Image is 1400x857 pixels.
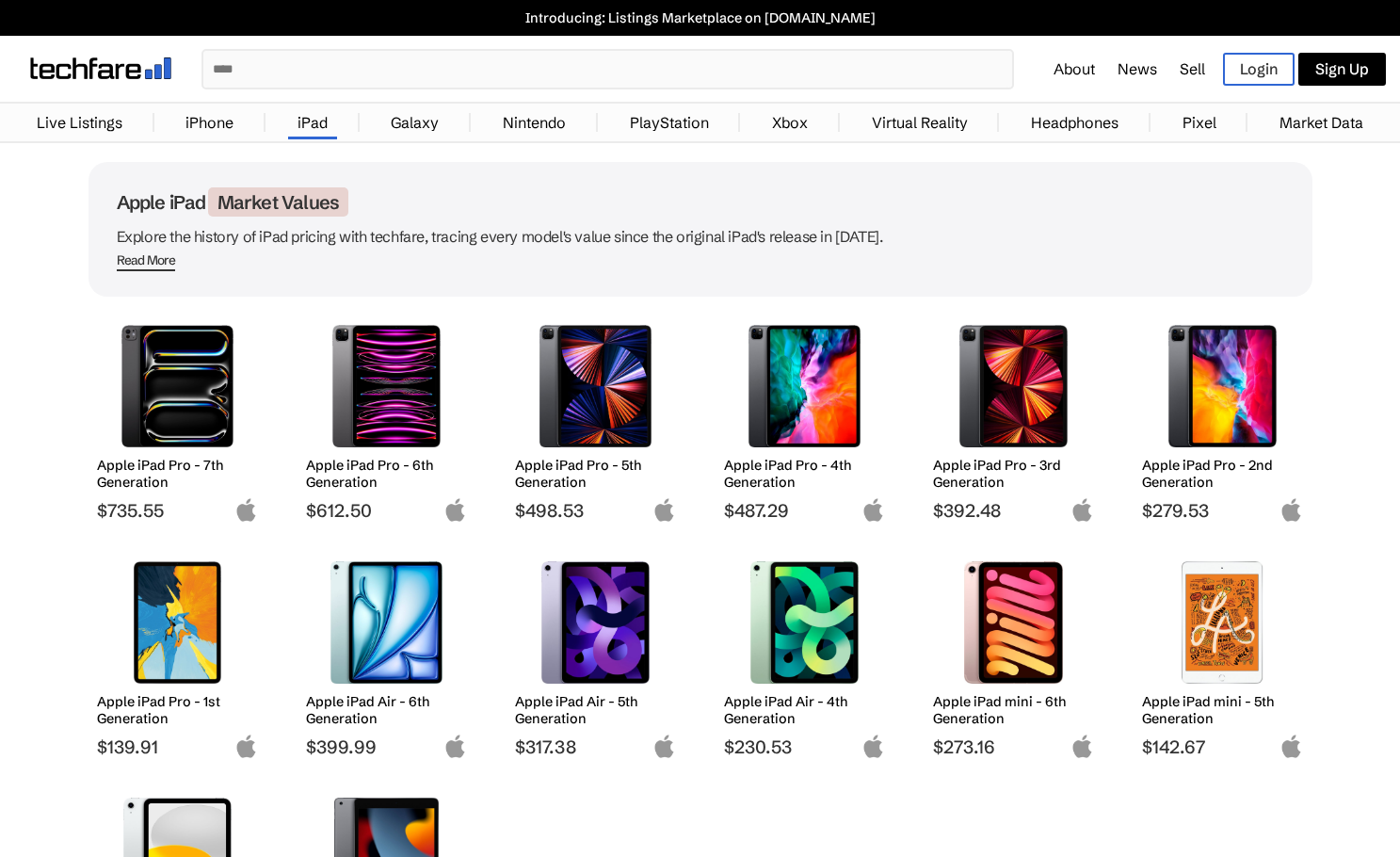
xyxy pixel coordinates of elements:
[443,498,467,522] img: apple-logo
[724,457,885,491] h2: Apple iPad Pro - 4th Generation
[89,552,267,758] a: Apple iPad Pro 1st Generation Apple iPad Pro - 1st Generation $139.91 apple-logo
[1298,53,1386,86] a: Sign Up
[861,498,885,522] img: apple-logo
[89,315,267,522] a: Apple iPad Pro 7th Generation Apple iPad Pro - 7th Generation $735.55 apple-logo
[620,104,718,141] a: PlayStation
[1223,53,1295,86] a: Login
[234,498,258,522] img: apple-logo
[738,325,871,447] img: Apple iPad Pro 4th Generation
[320,325,453,447] img: Apple iPad Pro 6th Generation
[515,693,676,727] h2: Apple iPad Air - 5th Generation
[933,457,1094,491] h2: Apple iPad Pro - 3rd Generation
[1279,498,1303,522] img: apple-logo
[933,499,1094,522] span: $392.48
[529,325,662,447] img: Apple iPad Pro 5th Generation
[298,315,476,522] a: Apple iPad Pro 6th Generation Apple iPad Pro - 6th Generation $612.50 apple-logo
[117,252,176,271] span: Read More
[862,104,977,141] a: Virtual Reality
[738,561,871,684] img: Apple iPad Air 4th Generation
[763,104,817,141] a: Xbox
[529,561,662,684] img: Apple iPad Air 5th Generation
[1054,59,1095,78] a: About
[933,693,1094,727] h2: Apple iPad mini - 6th Generation
[1142,457,1303,491] h2: Apple iPad Pro - 2nd Generation
[97,693,258,727] h2: Apple iPad Pro - 1st Generation
[381,104,448,141] a: Galaxy
[30,57,171,79] img: techfare logo
[1142,693,1303,727] h2: Apple iPad mini - 5th Generation
[1156,561,1289,684] img: Apple iPad mini 5th Generation
[515,457,676,491] h2: Apple iPad Pro - 5th Generation
[493,104,575,141] a: Nintendo
[1142,736,1303,758] span: $142.67
[1142,499,1303,522] span: $279.53
[507,552,685,758] a: Apple iPad Air 5th Generation Apple iPad Air - 5th Generation $317.38 apple-logo
[925,552,1103,758] a: Apple iPad mini 6th Generation Apple iPad mini - 6th Generation $273.16 apple-logo
[443,735,467,758] img: apple-logo
[724,499,885,522] span: $487.29
[1022,104,1128,141] a: Headphones
[298,552,476,758] a: Apple iPad Air 6th Generation Apple iPad Air - 6th Generation $399.99 apple-logo
[515,499,676,522] span: $498.53
[176,104,243,141] a: iPhone
[716,315,894,522] a: Apple iPad Pro 4th Generation Apple iPad Pro - 4th Generation $487.29 apple-logo
[288,104,337,141] a: iPad
[234,735,258,758] img: apple-logo
[861,735,885,758] img: apple-logo
[724,736,885,758] span: $230.53
[1070,498,1094,522] img: apple-logo
[507,315,685,522] a: Apple iPad Pro 5th Generation Apple iPad Pro - 5th Generation $498.53 apple-logo
[724,693,885,727] h2: Apple iPad Air - 4th Generation
[947,561,1080,684] img: Apple iPad mini 6th Generation
[652,735,676,758] img: apple-logo
[117,223,1284,250] p: Explore the history of iPad pricing with techfare, tracing every model's value since the original...
[97,499,258,522] span: $735.55
[1180,59,1205,78] a: Sell
[111,325,244,447] img: Apple iPad Pro 7th Generation
[306,457,467,491] h2: Apple iPad Pro - 6th Generation
[1156,325,1289,447] img: Apple iPad Pro 2nd Generation
[652,498,676,522] img: apple-logo
[1118,59,1157,78] a: News
[306,736,467,758] span: $399.99
[933,736,1094,758] span: $273.16
[27,104,132,141] a: Live Listings
[306,693,467,727] h2: Apple iPad Air - 6th Generation
[947,325,1080,447] img: Apple iPad Pro 3rd Generation
[97,736,258,758] span: $139.91
[306,499,467,522] span: $612.50
[320,561,453,684] img: Apple iPad Air 6th Generation
[117,190,1284,214] h1: Apple iPad
[1134,552,1312,758] a: Apple iPad mini 5th Generation Apple iPad mini - 5th Generation $142.67 apple-logo
[208,187,349,217] span: Market Values
[9,9,1391,26] a: Introducing: Listings Marketplace on [DOMAIN_NAME]
[97,457,258,491] h2: Apple iPad Pro - 7th Generation
[716,552,894,758] a: Apple iPad Air 4th Generation Apple iPad Air - 4th Generation $230.53 apple-logo
[1279,735,1303,758] img: apple-logo
[111,561,244,684] img: Apple iPad Pro 1st Generation
[1270,104,1373,141] a: Market Data
[1070,735,1094,758] img: apple-logo
[117,252,176,268] div: Read More
[1173,104,1226,141] a: Pixel
[1134,315,1312,522] a: Apple iPad Pro 2nd Generation Apple iPad Pro - 2nd Generation $279.53 apple-logo
[925,315,1103,522] a: Apple iPad Pro 3rd Generation Apple iPad Pro - 3rd Generation $392.48 apple-logo
[515,736,676,758] span: $317.38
